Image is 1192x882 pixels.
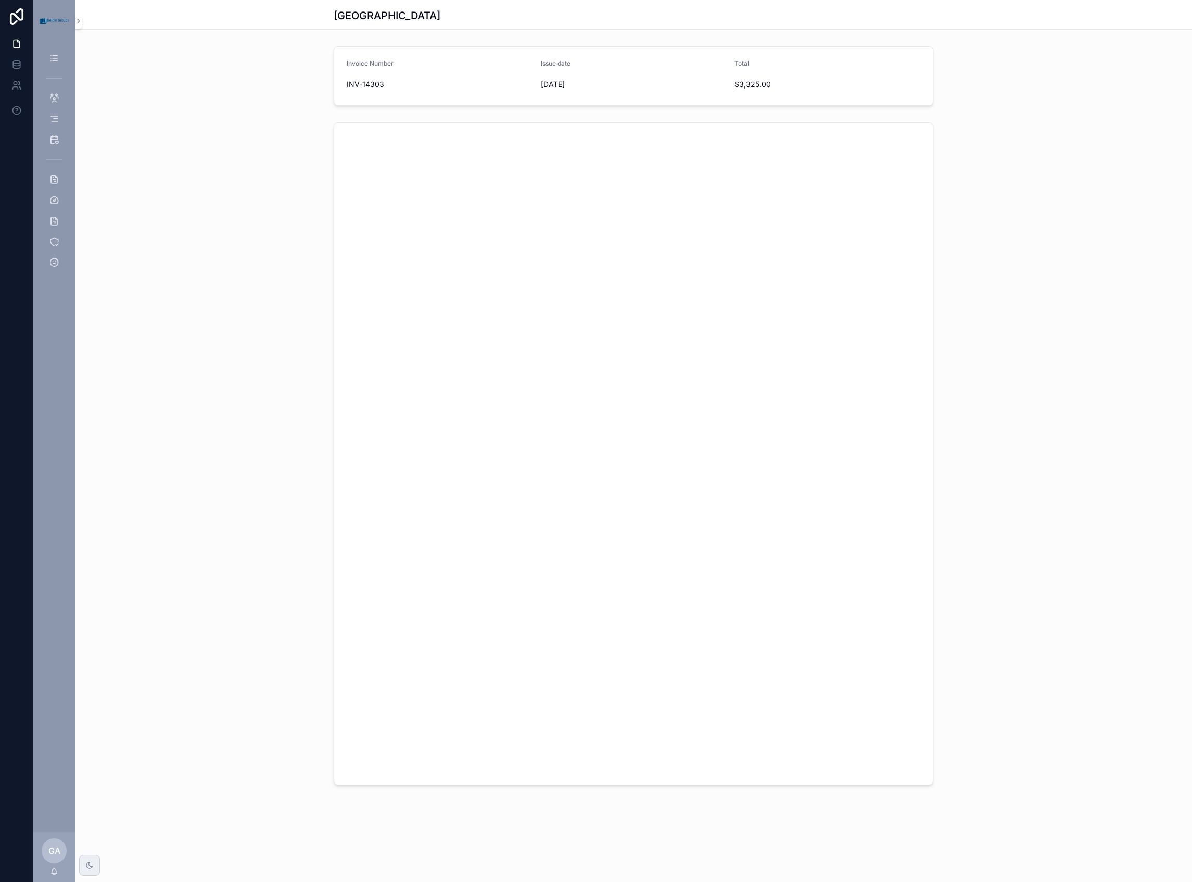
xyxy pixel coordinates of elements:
[347,59,394,67] span: Invoice Number
[734,79,920,90] span: $3,325.00
[541,79,727,90] span: [DATE]
[48,844,60,857] span: GA
[40,18,69,23] img: App logo
[33,42,75,285] div: scrollable content
[734,59,749,67] span: Total
[541,59,570,67] span: Issue date
[347,79,532,90] span: INV-14303
[334,8,440,23] h1: [GEOGRAPHIC_DATA]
